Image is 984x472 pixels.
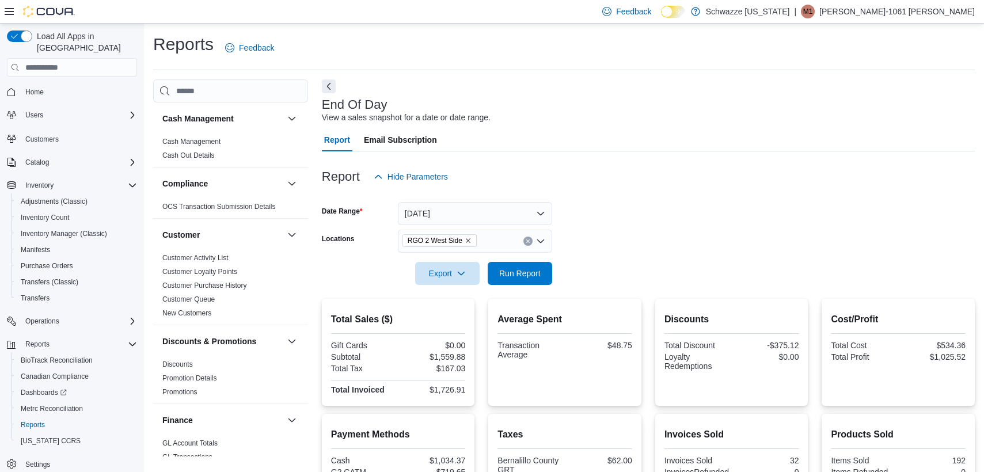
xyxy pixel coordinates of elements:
[12,401,142,417] button: Metrc Reconciliation
[21,436,81,446] span: [US_STATE] CCRS
[21,155,137,169] span: Catalog
[162,374,217,382] a: Promotion Details
[2,83,142,100] button: Home
[16,370,93,383] a: Canadian Compliance
[162,387,197,397] span: Promotions
[21,314,64,328] button: Operations
[901,341,966,350] div: $534.36
[21,261,73,271] span: Purchase Orders
[734,341,799,350] div: -$375.12
[12,433,142,449] button: [US_STATE] CCRS
[21,178,137,192] span: Inventory
[21,458,55,471] a: Settings
[523,237,533,246] button: Clear input
[331,352,396,361] div: Subtotal
[162,253,229,262] span: Customer Activity List
[162,229,283,241] button: Customer
[162,414,283,426] button: Finance
[664,428,799,441] h2: Invoices Sold
[162,178,208,189] h3: Compliance
[16,402,88,416] a: Metrc Reconciliation
[12,290,142,306] button: Transfers
[661,6,685,18] input: Dark Mode
[616,6,651,17] span: Feedback
[21,178,58,192] button: Inventory
[16,291,137,305] span: Transfers
[162,113,283,124] button: Cash Management
[16,353,137,367] span: BioTrack Reconciliation
[415,262,480,285] button: Export
[16,386,71,399] a: Dashboards
[794,5,796,18] p: |
[162,281,247,290] span: Customer Purchase History
[285,228,299,242] button: Customer
[16,434,85,448] a: [US_STATE] CCRS
[162,452,212,462] span: GL Transactions
[16,275,137,289] span: Transfers (Classic)
[21,85,137,99] span: Home
[162,151,215,160] span: Cash Out Details
[664,341,730,350] div: Total Discount
[364,128,437,151] span: Email Subscription
[162,309,211,318] span: New Customers
[664,352,730,371] div: Loyalty Redemptions
[21,131,137,146] span: Customers
[21,372,89,381] span: Canadian Compliance
[162,336,283,347] button: Discounts & Promotions
[21,356,93,365] span: BioTrack Reconciliation
[25,135,59,144] span: Customers
[16,353,97,367] a: BioTrack Reconciliation
[322,112,491,124] div: View a sales snapshot for a date or date range.
[153,135,308,167] div: Cash Management
[706,5,790,18] p: Schwazze [US_STATE]
[12,226,142,242] button: Inventory Manager (Classic)
[162,268,237,276] a: Customer Loyalty Points
[239,42,274,54] span: Feedback
[401,385,466,394] div: $1,726.91
[12,193,142,210] button: Adjustments (Classic)
[401,364,466,373] div: $167.03
[322,170,360,184] h3: Report
[221,36,279,59] a: Feedback
[488,262,552,285] button: Run Report
[285,413,299,427] button: Finance
[162,295,215,304] span: Customer Queue
[162,137,221,146] span: Cash Management
[12,368,142,385] button: Canadian Compliance
[901,456,966,465] div: 192
[21,404,83,413] span: Metrc Reconciliation
[153,200,308,218] div: Compliance
[162,453,212,461] a: GL Transactions
[162,267,237,276] span: Customer Loyalty Points
[162,439,218,447] a: GL Account Totals
[12,210,142,226] button: Inventory Count
[901,352,966,361] div: $1,025.52
[387,171,448,182] span: Hide Parameters
[162,374,217,383] span: Promotion Details
[16,211,137,224] span: Inventory Count
[21,213,70,222] span: Inventory Count
[2,154,142,170] button: Catalog
[331,385,385,394] strong: Total Invoiced
[25,181,54,190] span: Inventory
[16,227,137,241] span: Inventory Manager (Classic)
[322,98,387,112] h3: End Of Day
[331,456,396,465] div: Cash
[331,364,396,373] div: Total Tax
[162,229,200,241] h3: Customer
[16,402,137,416] span: Metrc Reconciliation
[16,211,74,224] a: Inventory Count
[25,158,49,167] span: Catalog
[831,428,966,441] h2: Products Sold
[285,334,299,348] button: Discounts & Promotions
[21,85,48,99] a: Home
[331,428,466,441] h2: Payment Methods
[831,456,896,465] div: Items Sold
[162,178,283,189] button: Compliance
[401,341,466,350] div: $0.00
[465,237,472,244] button: Remove RGO 2 West Side from selection in this group
[25,317,59,326] span: Operations
[25,87,44,97] span: Home
[285,112,299,125] button: Cash Management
